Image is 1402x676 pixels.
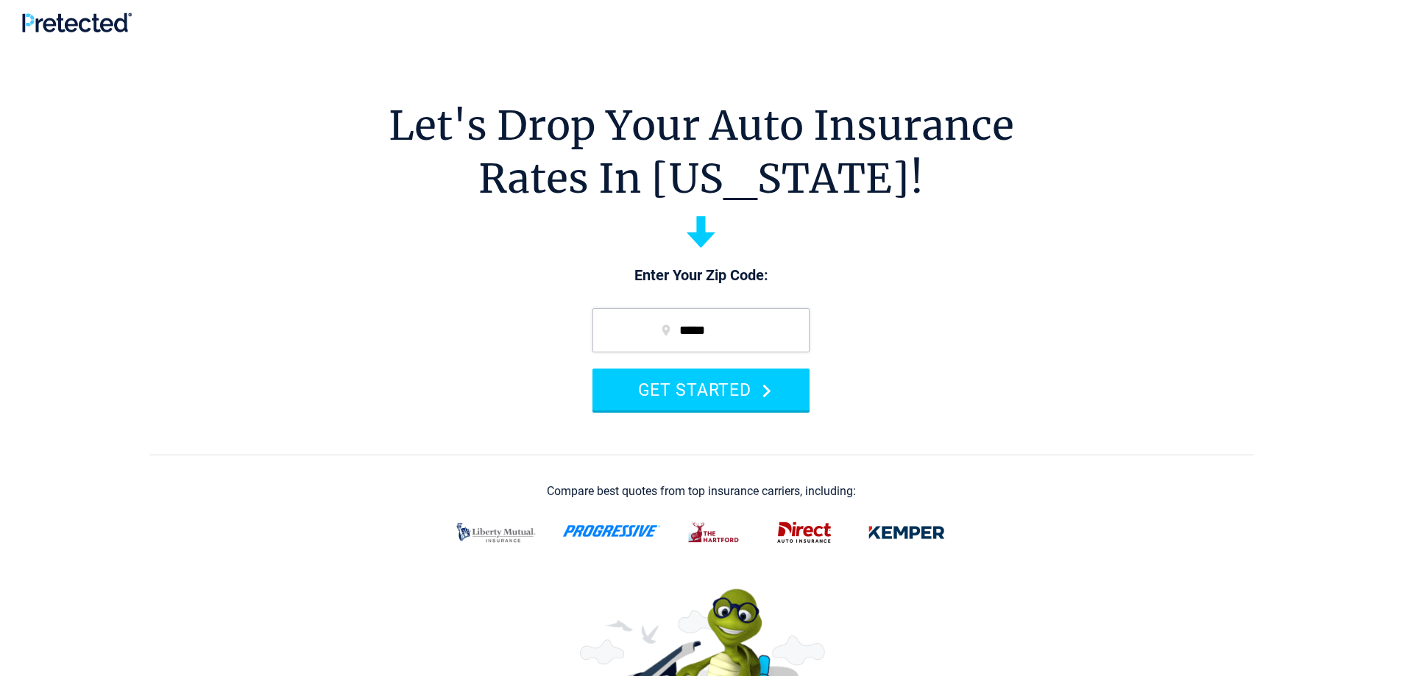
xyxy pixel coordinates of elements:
img: kemper [858,513,955,552]
p: Enter Your Zip Code: [578,266,824,286]
img: thehartford [679,513,751,552]
img: direct [768,513,840,552]
button: GET STARTED [592,369,810,410]
h1: Let's Drop Your Auto Insurance Rates In [US_STATE]! [389,99,1014,205]
div: Compare best quotes from top insurance carriers, including: [547,485,856,498]
input: zip code [592,308,810,352]
img: progressive [562,525,661,537]
img: Pretected Logo [22,13,132,32]
img: liberty [447,513,545,552]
